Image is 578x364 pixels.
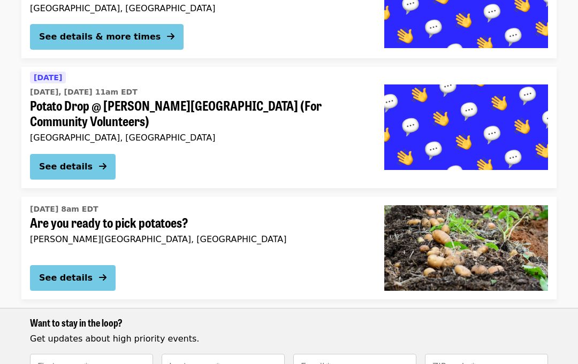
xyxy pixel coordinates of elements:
a: See details for "Are you ready to pick potatoes?" [21,197,557,299]
button: See details [30,265,116,291]
img: Potato Drop @ Randolph College (For Community Volunteers) organized by Society of St. Andrew [384,84,548,170]
div: See details [39,160,93,173]
i: arrow-right icon [99,161,107,172]
span: Want to stay in the loop? [30,315,123,329]
div: [GEOGRAPHIC_DATA], [GEOGRAPHIC_DATA] [30,3,367,13]
div: See details & more times [39,30,161,43]
div: [PERSON_NAME][GEOGRAPHIC_DATA], [GEOGRAPHIC_DATA] [30,234,367,244]
i: arrow-right icon [99,273,107,283]
span: Are you ready to pick potatoes? [30,215,367,230]
time: [DATE], [DATE] 11am EDT [30,87,138,98]
img: Are you ready to pick potatoes? organized by Society of St. Andrew [384,205,548,291]
span: [DATE] [34,73,62,82]
div: [GEOGRAPHIC_DATA], [GEOGRAPHIC_DATA] [30,133,367,143]
i: arrow-right icon [167,32,174,42]
span: Get updates about high priority events. [30,334,199,344]
span: Potato Drop @ [PERSON_NAME][GEOGRAPHIC_DATA] (For Community Volunteers) [30,98,367,129]
div: See details [39,272,93,284]
time: [DATE] 8am EDT [30,204,98,215]
button: See details [30,154,116,180]
a: See details for "Potato Drop @ Randolph College (For Community Volunteers)" [21,67,557,188]
button: See details & more times [30,24,184,50]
